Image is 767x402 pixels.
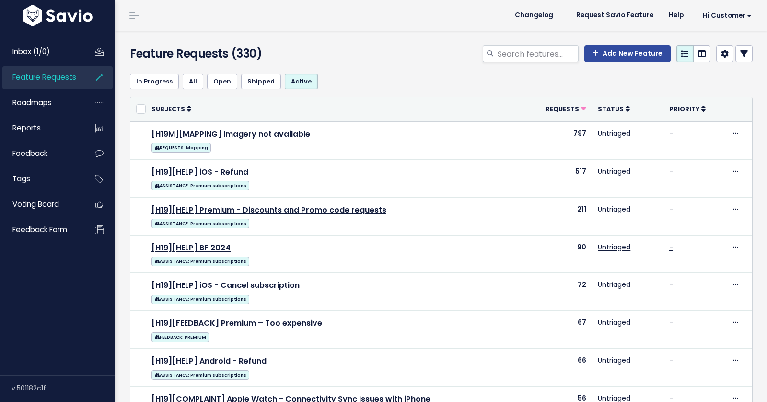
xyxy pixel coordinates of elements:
[151,257,249,266] span: ASSISTANCE: Premium subscriptions
[497,45,579,62] input: Search features...
[524,159,592,197] td: 517
[546,104,586,114] a: Requests
[207,74,237,89] a: Open
[669,129,673,138] a: -
[669,104,706,114] a: Priority
[12,225,67,235] span: Feedback form
[151,255,249,267] a: ASSISTANCE: Premium subscriptions
[12,47,50,57] span: Inbox (1/0)
[12,174,30,184] span: Tags
[130,74,753,89] ul: Filter feature requests
[151,331,209,343] a: FEEDBACK: PREMIUM
[669,280,673,289] a: -
[12,97,52,107] span: Roadmaps
[584,45,671,62] a: Add New Feature
[669,318,673,327] a: -
[130,74,179,89] a: In Progress
[12,148,47,158] span: Feedback
[598,129,630,138] a: Untriaged
[669,242,673,252] a: -
[130,45,328,62] h4: Feature Requests (330)
[598,355,630,365] a: Untriaged
[151,355,267,367] a: [H19][HELP] Android - Refund
[2,92,80,114] a: Roadmaps
[151,104,191,114] a: Subjects
[669,204,673,214] a: -
[524,311,592,349] td: 67
[598,318,630,327] a: Untriaged
[151,368,249,380] a: ASSISTANCE: Premium subscriptions
[546,105,579,113] span: Requests
[241,74,281,89] a: Shipped
[524,235,592,273] td: 90
[524,349,592,387] td: 66
[703,12,752,19] span: Hi Customer
[2,66,80,88] a: Feature Requests
[21,5,95,26] img: logo-white.9d6f32f41409.svg
[661,8,691,23] a: Help
[669,355,673,365] a: -
[12,376,115,401] div: v.501182c1f
[12,72,76,82] span: Feature Requests
[598,204,630,214] a: Untriaged
[524,121,592,159] td: 797
[151,318,322,329] a: [H19][FEEDBACK] Premium – Too expensive
[691,8,759,23] a: Hi Customer
[151,293,249,305] a: ASSISTANCE: Premium subscriptions
[151,242,231,253] a: [H19][HELP] BF 2024
[598,104,630,114] a: Status
[2,142,80,165] a: Feedback
[151,370,249,380] span: ASSISTANCE: Premium subscriptions
[669,166,673,176] a: -
[151,280,300,291] a: [H19][HELP] iOS - Cancel subscription
[151,166,248,177] a: [H19][HELP] iOS - Refund
[151,179,249,191] a: ASSISTANCE: Premium subscriptions
[598,105,624,113] span: Status
[598,280,630,289] a: Untriaged
[524,197,592,235] td: 211
[598,242,630,252] a: Untriaged
[524,273,592,311] td: 72
[151,204,386,215] a: [H19][HELP] Premium - Discounts and Promo code requests
[151,219,249,228] span: ASSISTANCE: Premium subscriptions
[2,117,80,139] a: Reports
[598,166,630,176] a: Untriaged
[151,143,211,153] span: REQUESTS: Mapping
[151,105,185,113] span: Subjects
[151,129,310,140] a: [H19M][MAPPING] Imagery not available
[183,74,203,89] a: All
[2,41,80,63] a: Inbox (1/0)
[151,332,209,342] span: FEEDBACK: PREMIUM
[151,181,249,190] span: ASSISTANCE: Premium subscriptions
[12,123,41,133] span: Reports
[569,8,661,23] a: Request Savio Feature
[285,74,318,89] a: Active
[669,105,699,113] span: Priority
[151,217,249,229] a: ASSISTANCE: Premium subscriptions
[151,295,249,304] span: ASSISTANCE: Premium subscriptions
[2,193,80,215] a: Voting Board
[2,219,80,241] a: Feedback form
[12,199,59,209] span: Voting Board
[2,168,80,190] a: Tags
[515,12,553,19] span: Changelog
[151,141,211,153] a: REQUESTS: Mapping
